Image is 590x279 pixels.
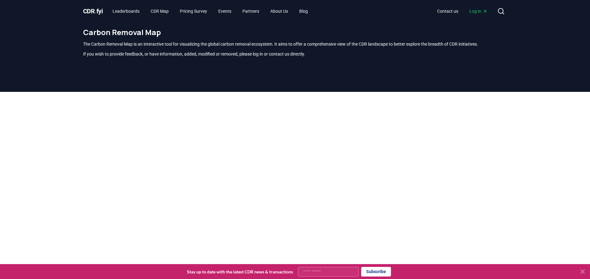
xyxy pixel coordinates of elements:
a: Partners [237,6,264,17]
span: CDR fyi [83,7,103,15]
h1: Carbon Removal Map [83,27,507,37]
a: Pricing Survey [175,6,212,17]
a: Events [213,6,236,17]
a: Leaderboards [108,6,144,17]
nav: Main [432,6,492,17]
span: . [95,7,96,15]
a: CDR Map [146,6,174,17]
a: Contact us [432,6,463,17]
a: CDR.fyi [83,7,103,16]
a: Log in [464,6,492,17]
a: About Us [265,6,293,17]
a: Blog [294,6,313,17]
nav: Main [108,6,313,17]
span: Log in [469,8,487,14]
p: If you wish to provide feedback, or have information, added, modified or removed, please log in o... [83,51,507,57]
p: The Carbon Removal Map is an interactive tool for visualizing the global carbon removal ecosystem... [83,41,507,47]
